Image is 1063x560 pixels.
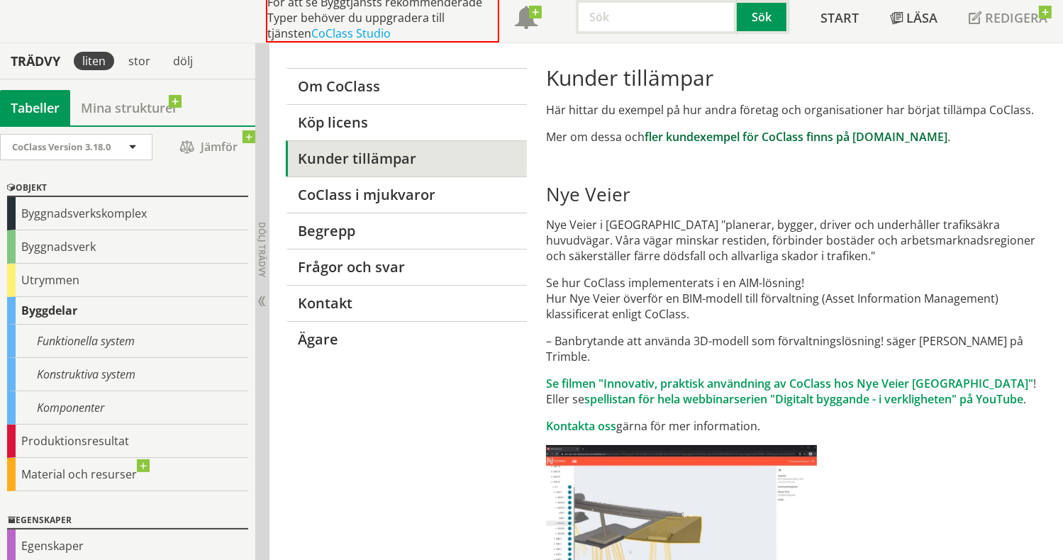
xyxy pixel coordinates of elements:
[286,140,527,177] a: Kunder tillämpar
[7,325,248,358] div: Funktionella system
[74,52,114,70] div: liten
[311,26,391,41] a: CoClass Studio
[985,9,1047,26] span: Redigera
[546,65,1047,91] h1: Kunder tillämpar
[546,129,1047,145] p: Mer om dessa och .
[515,8,538,30] span: Notifikationer
[7,230,248,264] div: Byggnadsverk
[820,9,859,26] span: Start
[167,135,252,159] span: Jämför
[3,53,68,69] div: Trädvy
[120,52,159,70] div: stor
[286,68,527,104] a: Om CoClass
[286,249,527,285] a: Frågor och svar
[286,177,527,213] a: CoClass i mjukvaror
[546,275,1047,322] p: Se hur CoClass implementerats i en AIM-lösning! Hur Nye Veier överför en BIM-modell till förvaltn...
[165,52,201,70] div: dölj
[7,358,248,391] div: Konstruktiva system
[546,217,1047,264] p: Nye Veier i [GEOGRAPHIC_DATA] "planerar, bygger, driver och underhåller trafiksäkra huvudvägar. V...
[7,197,248,230] div: Byggnadsverkskomplex
[286,321,527,357] a: Ägare
[7,391,248,425] div: Komponenter
[546,418,616,434] a: Kontakta oss
[286,104,527,140] a: Köp licens
[7,297,248,325] div: Byggdelar
[546,102,1047,118] p: Här hittar du exempel på hur andra företag och organisationer har börjat tillämpa CoClass.
[12,140,111,153] span: CoClass Version 3.18.0
[7,425,248,458] div: Produktionsresultat
[645,129,947,145] a: fler kundexempel för CoClass finns på [DOMAIN_NAME]
[546,183,1047,206] h2: Nye Veier
[256,222,268,277] span: Dölj trädvy
[546,376,1047,407] p: ! Eller se .
[7,264,248,297] div: Utrymmen
[546,418,1047,434] p: gärna för mer information.
[7,513,248,530] div: Egenskaper
[70,90,189,125] a: Mina strukturer
[7,458,248,491] div: Material och resurser
[7,180,248,197] div: Objekt
[546,376,1033,391] a: Se filmen "Innovativ, praktisk användning av CoClass hos Nye Veier [GEOGRAPHIC_DATA]"
[546,333,1047,364] p: – Banbrytande att använda 3D-modell som förvaltningslösning! säger [PERSON_NAME] på Trimble.
[286,285,527,321] a: Kontakt
[286,213,527,249] a: Begrepp
[906,9,937,26] span: Läsa
[584,391,1023,407] a: spellistan för hela webbinarserien "Digitalt byggande - i verkligheten" på YouTube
